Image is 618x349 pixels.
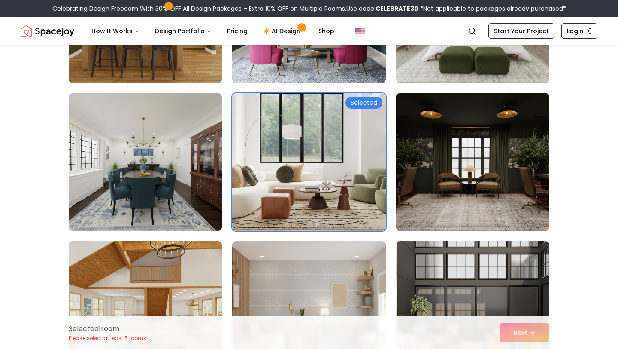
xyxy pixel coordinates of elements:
img: Room room-9 [392,90,553,234]
button: How It Works [85,22,146,40]
a: Shop [312,22,341,40]
b: CELEBRATE30 [376,4,418,13]
a: Pricing [220,22,254,40]
div: Selected [345,97,382,109]
span: *Not applicable to packages already purchased* [418,4,566,13]
p: Selected 1 room [69,324,146,334]
a: Login [561,23,597,39]
a: AI Design [256,22,310,40]
nav: Global [21,17,597,45]
div: Celebrating Design Freedom With 30% OFF All Design Packages + Extra 10% OFF on Multiple Rooms. [52,4,566,13]
img: Spacejoy Logo [21,22,74,40]
button: Design Portfolio [148,22,218,40]
a: Start Your Project [488,23,554,39]
img: Room room-7 [69,93,222,231]
nav: Main [85,22,341,40]
a: Spacejoy [21,22,74,40]
img: Room room-8 [232,93,385,231]
img: United States [355,26,365,36]
span: Use code: [346,4,418,13]
p: Please select at least 5 rooms [69,335,146,342]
